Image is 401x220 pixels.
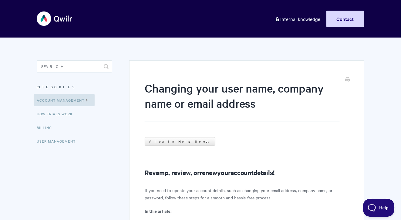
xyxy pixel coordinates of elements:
h1: Changing your user name, company name or email address [145,80,340,122]
a: Print this Article [345,77,350,83]
a: Account Management [34,94,95,106]
h3: Categories [37,82,112,93]
h2: renew account [145,168,349,177]
a: Billing [37,121,56,134]
iframe: Toggle Customer Support [363,199,395,217]
a: Contact [326,11,364,27]
a: How Trials Work [37,108,77,120]
b: In this article: [145,208,171,214]
a: View in Help Scout [145,137,215,146]
b: Revamp, review, or [145,168,200,177]
img: Qwilr Help Center [37,7,73,30]
b: your [217,168,231,177]
a: Internal knowledge [270,11,325,27]
p: If you need to update your account details, such as changing your email address, company name, or... [145,187,349,201]
b: details! [254,168,275,177]
input: Search [37,60,112,73]
a: User Management [37,135,80,147]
